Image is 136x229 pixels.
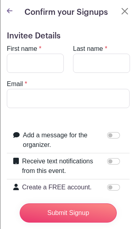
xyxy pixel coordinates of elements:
[7,79,23,89] label: Email
[24,6,108,18] h5: Confirm your Signups
[7,31,130,41] h5: Invitee Details
[22,157,107,176] label: Receive text notifications from this event.
[22,195,107,224] p: Needed in order to edit your signups in the future (recommended).
[20,203,117,223] input: Submit Signup
[73,44,103,54] label: Last name
[120,6,130,16] button: Close
[23,131,107,150] label: Add a message for the organizer.
[22,183,107,192] p: Create a FREE account.
[7,44,37,54] label: First name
